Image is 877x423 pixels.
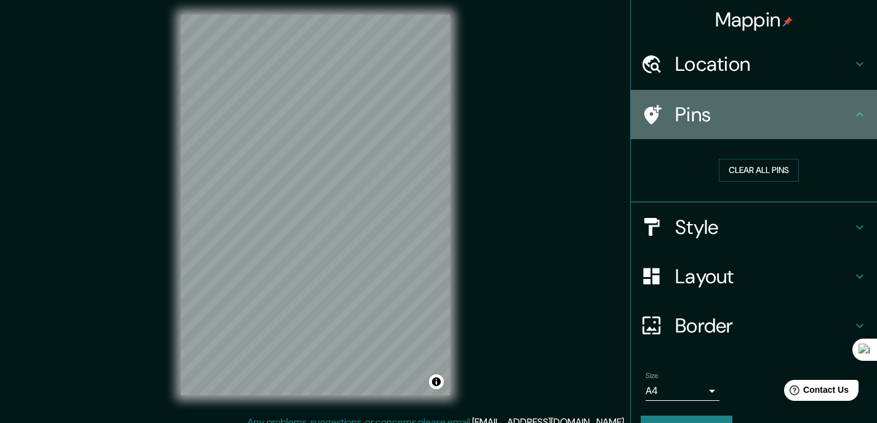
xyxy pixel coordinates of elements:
[767,375,863,409] iframe: Help widget launcher
[675,313,852,338] h4: Border
[675,52,852,76] h4: Location
[675,215,852,240] h4: Style
[719,159,799,182] button: Clear all pins
[429,374,444,389] button: Toggle attribution
[181,15,450,395] canvas: Map
[631,203,877,252] div: Style
[675,102,852,127] h4: Pins
[646,370,659,381] label: Size
[631,39,877,89] div: Location
[675,264,852,289] h4: Layout
[646,381,719,401] div: A4
[631,90,877,139] div: Pins
[783,17,793,26] img: pin-icon.png
[631,252,877,301] div: Layout
[715,7,793,32] h4: Mappin
[631,301,877,350] div: Border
